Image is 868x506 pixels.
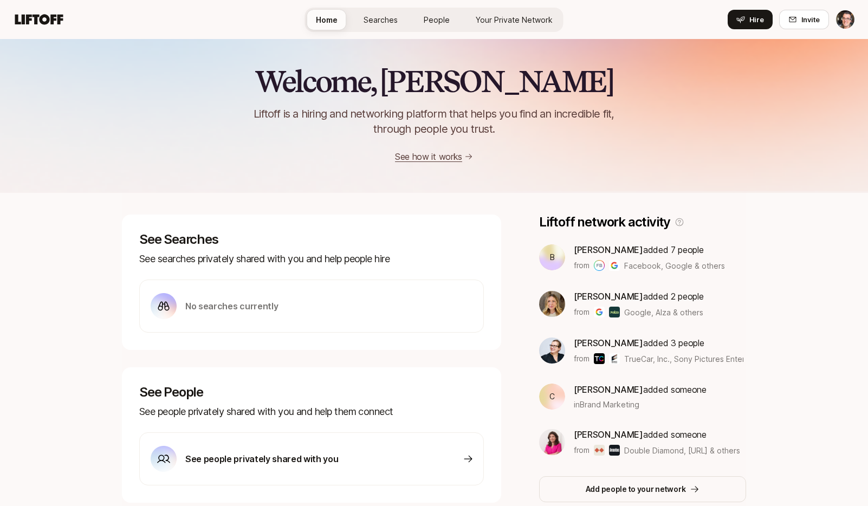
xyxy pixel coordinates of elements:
[624,260,725,271] span: Facebook, Google & others
[539,338,565,364] img: c9fdc6f7_fd49_4133_ae5a_6749e2d568be.jpg
[624,307,703,318] span: Google, Alza & others
[624,446,740,455] span: Double Diamond, [URL] & others
[594,445,605,456] img: Double Diamond
[574,243,725,257] p: added 7 people
[574,384,643,395] span: [PERSON_NAME]
[609,260,620,271] img: Google
[574,338,643,348] span: [PERSON_NAME]
[574,427,740,442] p: added someone
[139,232,484,247] p: See Searches
[574,291,643,302] span: [PERSON_NAME]
[539,476,746,502] button: Add people to your network
[139,404,484,419] p: See people privately shared with you and help them connect
[728,10,773,29] button: Hire
[539,291,565,317] img: f9fb6e99_f038_4030_a43b_0d724dd62938.jpg
[139,385,484,400] p: See People
[574,259,590,272] p: from
[139,251,484,267] p: See searches privately shared with you and help people hire
[574,244,643,255] span: [PERSON_NAME]
[395,151,462,162] a: See how it works
[749,14,764,25] span: Hire
[240,106,628,137] p: Liftoff is a hiring and networking platform that helps you find an incredible fit, through people...
[364,14,398,25] span: Searches
[424,14,450,25] span: People
[255,65,614,98] h2: Welcome, [PERSON_NAME]
[574,289,703,303] p: added 2 people
[415,10,458,30] a: People
[574,444,590,457] p: from
[594,260,605,271] img: Facebook
[549,390,555,403] p: C
[574,399,639,410] span: in Brand Marketing
[467,10,561,30] a: Your Private Network
[801,14,820,25] span: Invite
[609,307,620,317] img: Alza
[355,10,406,30] a: Searches
[539,215,670,230] p: Liftoff network activity
[609,353,620,364] img: Sony Pictures Entertainment
[574,352,590,365] p: from
[609,445,620,456] img: Avantos.ai
[594,353,605,364] img: TrueCar, Inc.
[574,336,743,350] p: added 3 people
[586,483,686,496] p: Add people to your network
[307,10,346,30] a: Home
[779,10,829,29] button: Invite
[574,429,643,440] span: [PERSON_NAME]
[836,10,854,29] img: Eric Smith
[574,306,590,319] p: from
[624,354,808,364] span: TrueCar, Inc., Sony Pictures Entertainment & others
[539,429,565,455] img: 9e09e871_5697_442b_ae6e_b16e3f6458f8.jpg
[550,251,555,264] p: B
[185,299,278,313] p: No searches currently
[594,307,605,317] img: Google
[476,14,553,25] span: Your Private Network
[316,14,338,25] span: Home
[574,382,707,397] p: added someone
[185,452,338,466] p: See people privately shared with you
